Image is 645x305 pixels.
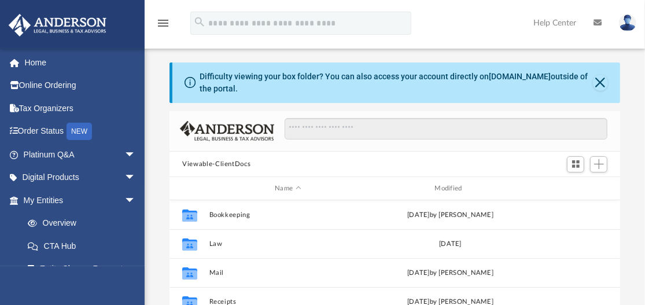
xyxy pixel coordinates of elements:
[156,16,170,30] i: menu
[124,143,148,167] span: arrow_drop_down
[8,143,153,166] a: Platinum Q&Aarrow_drop_down
[619,14,636,31] img: User Pic
[209,183,367,194] div: Name
[16,258,153,281] a: Entity Change Request
[200,71,594,95] div: Difficulty viewing your box folder? You can also access your account directly on outside of the p...
[16,234,153,258] a: CTA Hub
[371,183,529,194] div: Modified
[8,74,153,97] a: Online Ordering
[285,118,607,140] input: Search files and folders
[193,16,206,28] i: search
[124,166,148,190] span: arrow_drop_down
[489,72,551,81] a: [DOMAIN_NAME]
[16,212,153,235] a: Overview
[8,120,153,144] a: Order StatusNEW
[8,51,153,74] a: Home
[209,240,367,248] button: Law
[209,269,367,277] button: Mail
[8,189,153,212] a: My Entitiesarrow_drop_down
[209,211,367,219] button: Bookkeeping
[590,156,607,172] button: Add
[372,210,529,221] div: [DATE] by [PERSON_NAME]
[8,166,153,189] a: Digital Productsarrow_drop_down
[182,159,250,170] button: Viewable-ClientDocs
[567,156,584,172] button: Switch to Grid View
[175,183,204,194] div: id
[5,14,110,36] img: Anderson Advisors Platinum Portal
[67,123,92,140] div: NEW
[8,97,153,120] a: Tax Organizers
[156,22,170,30] a: menu
[372,268,529,278] div: [DATE] by [PERSON_NAME]
[124,189,148,212] span: arrow_drop_down
[535,183,615,194] div: id
[372,239,529,249] div: [DATE]
[593,75,608,91] button: Close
